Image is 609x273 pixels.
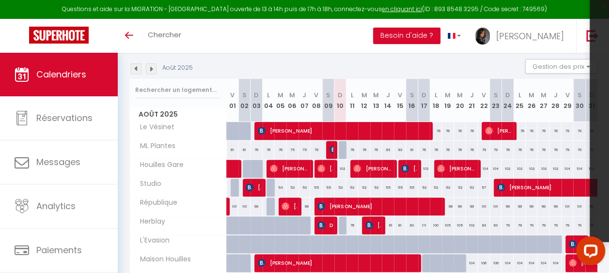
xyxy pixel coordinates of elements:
[501,160,514,178] div: 102
[382,141,394,159] div: 83
[501,254,514,272] div: 104
[549,141,562,159] div: 76
[526,216,538,234] div: 79
[131,160,186,170] span: Houilles Gare
[478,141,490,159] div: 79
[514,254,526,272] div: 104
[573,122,585,140] div: 79
[514,141,526,159] div: 76
[230,91,234,100] abbr: V
[131,122,177,133] span: Le Vésinet
[553,91,557,100] abbr: J
[329,140,333,159] span: [PERSON_NAME]
[549,122,562,140] div: 76
[263,141,275,159] div: 76
[131,235,172,246] span: L'Evasion
[281,197,297,215] span: [PERSON_NAME]
[470,91,474,100] abbr: J
[250,79,263,122] th: 03
[518,91,521,100] abbr: L
[162,63,193,73] p: Août 2025
[568,232,609,273] iframe: LiveChat chat widget
[141,19,188,53] a: Chercher
[585,141,597,159] div: 76
[36,68,86,80] span: Calendriers
[529,91,534,100] abbr: M
[585,79,597,122] th: 31
[310,141,322,159] div: 79
[370,79,382,122] th: 13
[298,197,311,215] div: 99
[254,91,259,100] abbr: D
[505,91,510,100] abbr: D
[346,179,358,197] div: 53
[36,200,76,212] span: Analytics
[322,179,334,197] div: 55
[418,179,430,197] div: 53
[493,91,498,100] abbr: S
[36,244,82,256] span: Paiements
[322,79,334,122] th: 09
[526,197,538,215] div: 99
[490,79,502,122] th: 23
[573,216,585,234] div: 79
[562,160,574,178] div: 104
[442,216,454,234] div: 105
[361,91,367,100] abbr: M
[454,122,466,140] div: 76
[274,141,286,159] div: 76
[358,141,370,159] div: 76
[334,179,346,197] div: 53
[466,79,478,122] th: 21
[418,216,430,234] div: 111
[562,122,574,140] div: 79
[442,141,454,159] div: 76
[39,56,47,64] img: tab_domain_overview_orange.svg
[562,197,574,215] div: 101
[585,216,597,234] div: 76
[250,197,263,215] div: 99
[227,79,239,122] th: 01
[310,79,322,122] th: 08
[370,141,382,159] div: 76
[302,91,306,100] abbr: J
[263,79,275,122] th: 04
[466,216,478,234] div: 102
[382,5,422,13] a: en cliquant ici
[430,79,442,122] th: 18
[238,141,250,159] div: 81
[351,91,354,100] abbr: L
[466,122,478,140] div: 76
[394,179,406,197] div: 55
[238,197,250,215] div: 101
[573,160,585,178] div: 104
[490,160,502,178] div: 104
[526,79,538,122] th: 26
[27,15,47,23] div: v 4.0.24
[25,25,109,33] div: Domaine: [DOMAIN_NAME]
[353,159,392,178] span: [PERSON_NAME]
[549,79,562,122] th: 28
[457,91,463,100] abbr: M
[246,178,261,197] span: [PERSON_NAME]
[317,216,333,234] span: Derby Jade
[501,216,514,234] div: 79
[250,141,263,159] div: 76
[227,197,239,215] div: 101
[401,159,417,178] span: [PERSON_NAME]
[549,216,562,234] div: 79
[394,141,406,159] div: 83
[274,179,286,197] div: 54
[382,216,394,234] div: 81
[334,160,346,178] div: 102
[286,179,298,197] div: 53
[478,254,490,272] div: 106
[526,254,538,272] div: 104
[338,91,343,100] abbr: D
[398,91,402,100] abbr: V
[485,121,512,140] span: [PERSON_NAME]
[475,28,490,45] img: ...
[549,197,562,215] div: 99
[418,160,430,178] div: 103
[334,79,346,122] th: 10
